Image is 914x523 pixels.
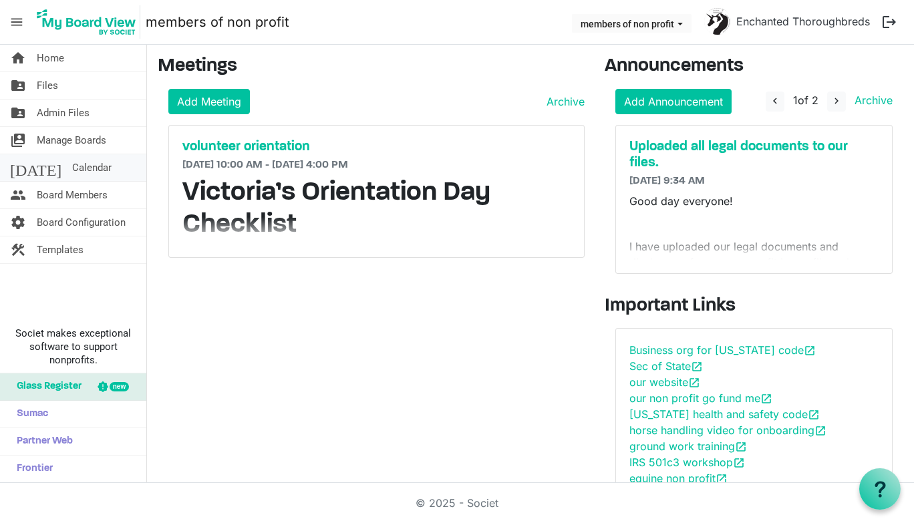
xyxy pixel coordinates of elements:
[146,9,289,35] a: members of non profit
[37,100,90,126] span: Admin Files
[629,472,728,485] a: equine non profitopen_in_new
[10,100,26,126] span: folder_shared
[808,409,820,421] span: open_in_new
[182,139,571,155] a: volunteer orientation
[804,345,816,357] span: open_in_new
[629,423,826,437] a: horse handling video for onboardingopen_in_new
[716,473,728,485] span: open_in_new
[168,89,250,114] a: Add Meeting
[849,94,893,107] a: Archive
[733,457,745,469] span: open_in_new
[629,193,879,209] p: Good day everyone!
[629,359,703,373] a: Sec of Stateopen_in_new
[10,373,82,400] span: Glass Register
[37,45,64,71] span: Home
[704,8,731,35] img: Z2WzJvpuSFf6iI5i8gaPesesSIehY5wLbQ0KhjQuudxqI-3xLZkzG2yrhWBDCYCtXWYSXzk9QCJqHPPVTdTtCA_thumb.png
[37,182,108,208] span: Board Members
[10,209,26,236] span: settings
[10,182,26,208] span: people
[37,72,58,99] span: Files
[629,440,747,453] a: ground work trainingopen_in_new
[629,176,705,186] span: [DATE] 9:34 AM
[629,456,745,469] a: IRS 501c3 workshopopen_in_new
[37,209,126,236] span: Board Configuration
[10,72,26,99] span: folder_shared
[814,425,826,437] span: open_in_new
[629,407,820,421] a: [US_STATE] health and safety codeopen_in_new
[10,154,61,181] span: [DATE]
[629,139,879,171] a: Uploaded all legal documents to our files.
[827,92,846,112] button: navigate_next
[691,361,703,373] span: open_in_new
[541,94,585,110] a: Archive
[875,8,903,36] button: logout
[37,236,84,263] span: Templates
[735,441,747,453] span: open_in_new
[766,92,784,112] button: navigate_before
[10,236,26,263] span: construction
[416,496,498,510] a: © 2025 - Societ
[615,89,732,114] a: Add Announcement
[182,159,571,172] h6: [DATE] 10:00 AM - [DATE] 4:00 PM
[760,393,772,405] span: open_in_new
[10,428,73,455] span: Partner Web
[769,95,781,107] span: navigate_before
[4,9,29,35] span: menu
[33,5,140,39] img: My Board View Logo
[37,127,106,154] span: Manage Boards
[33,5,146,39] a: My Board View Logo
[6,327,140,367] span: Societ makes exceptional software to support nonprofits.
[572,14,692,33] button: members of non profit dropdownbutton
[110,382,129,391] div: new
[629,343,816,357] a: Business org for [US_STATE] codeopen_in_new
[72,154,112,181] span: Calendar
[10,127,26,154] span: switch_account
[688,377,700,389] span: open_in_new
[629,375,700,389] a: our websiteopen_in_new
[605,295,904,318] h3: Important Links
[830,95,843,107] span: navigate_next
[10,401,48,427] span: Sumac
[158,55,585,78] h3: Meetings
[629,391,772,405] a: our non profit go fund meopen_in_new
[731,8,875,35] a: Enchanted Thoroughbreds
[10,45,26,71] span: home
[793,94,798,107] span: 1
[182,177,571,241] h1: Victoria’s Orientation Day Checklist
[793,94,818,107] span: of 2
[605,55,904,78] h3: Announcements
[629,238,879,319] p: I have uploaded our legal documents and disclosures for our non profit in our files, please revie...
[10,456,53,482] span: Frontier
